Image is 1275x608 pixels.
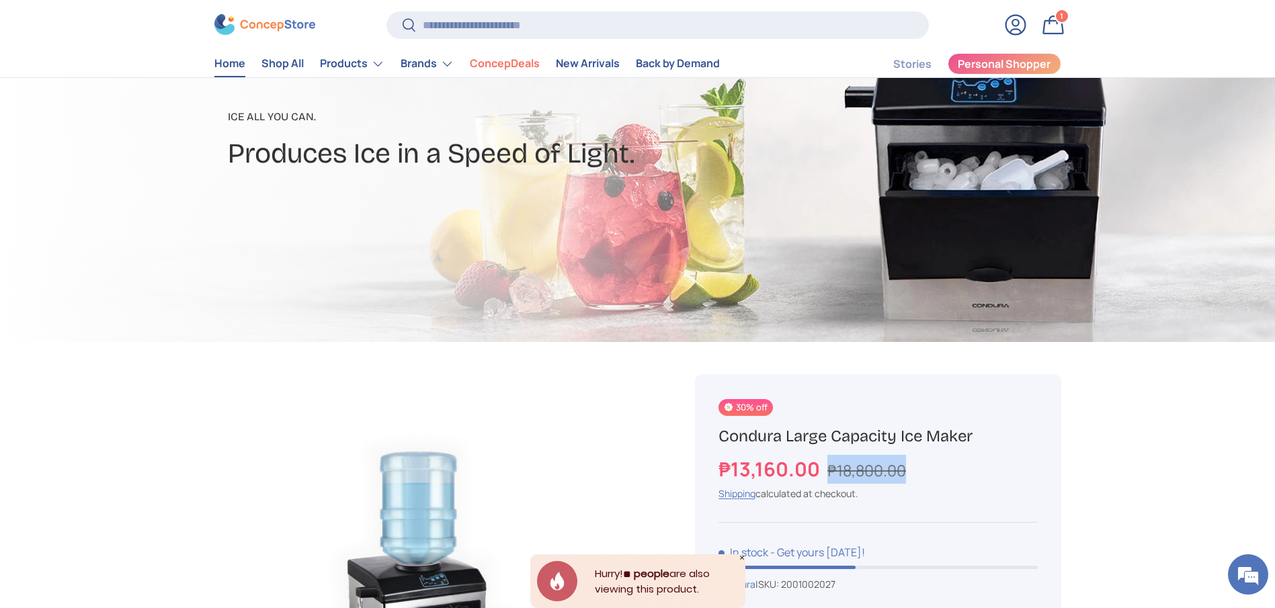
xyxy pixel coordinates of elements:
textarea: Type your message and hit 'Enter' [7,367,256,414]
span: We're online! [78,169,186,305]
a: Home [214,51,245,77]
span: 2001002027 [781,578,835,591]
a: Back by Demand [636,51,720,77]
strong: ₱13,160.00 [718,455,823,482]
div: Close [739,554,745,561]
img: ConcepStore [214,15,315,36]
h1: Condura Large Capacity Ice Maker [718,426,1037,447]
s: ₱18,800.00 [827,460,906,481]
summary: Brands [393,50,462,77]
span: In stock [718,545,768,560]
div: Minimize live chat window [220,7,253,39]
span: | [755,578,835,591]
a: New Arrivals [556,51,620,77]
p: Ice All You Can. [228,109,634,125]
div: Chat with us now [70,75,226,93]
nav: Secondary [861,50,1061,77]
h2: Produces Ice in a Speed of Light. [228,136,634,172]
span: 30% off [718,399,772,416]
span: SKU: [758,578,779,591]
a: Stories [893,51,932,77]
p: - Get yours [DATE]! [770,545,865,560]
span: 1 [1060,11,1063,21]
a: Shop All [261,51,304,77]
a: Shipping [718,487,755,500]
a: ConcepDeals [470,51,540,77]
div: calculated at checkout. [718,486,1037,501]
span: Personal Shopper [958,59,1051,70]
summary: Products [312,50,393,77]
a: Personal Shopper [948,53,1061,75]
nav: Primary [214,50,720,77]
